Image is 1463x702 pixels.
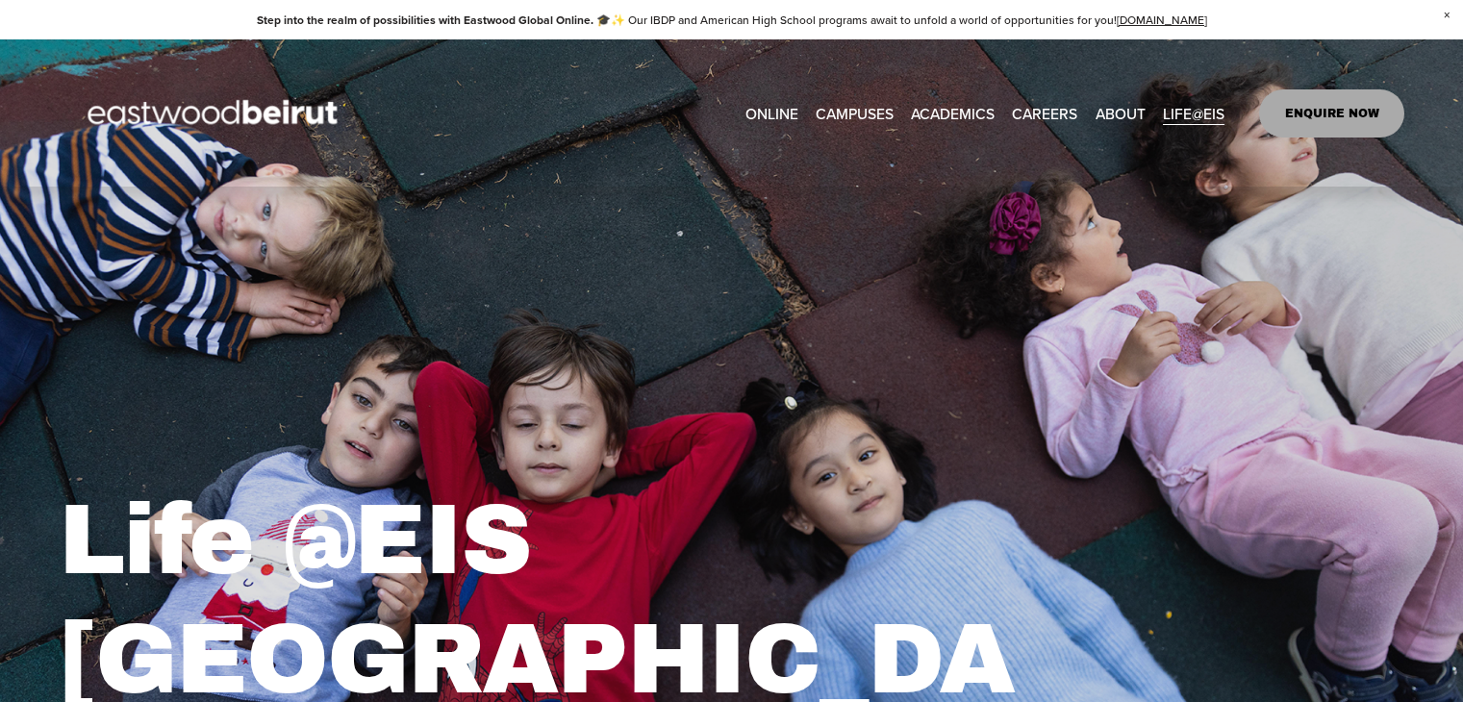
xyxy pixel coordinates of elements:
img: EastwoodIS Global Site [59,64,372,163]
span: LIFE@EIS [1163,100,1224,127]
a: ENQUIRE NOW [1259,89,1404,138]
a: folder dropdown [1096,98,1146,128]
span: CAMPUSES [816,100,894,127]
a: folder dropdown [1163,98,1224,128]
a: [DOMAIN_NAME] [1117,12,1207,28]
a: ONLINE [745,98,798,128]
a: CAREERS [1012,98,1077,128]
a: folder dropdown [816,98,894,128]
span: ABOUT [1096,100,1146,127]
span: ACADEMICS [911,100,995,127]
a: folder dropdown [911,98,995,128]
